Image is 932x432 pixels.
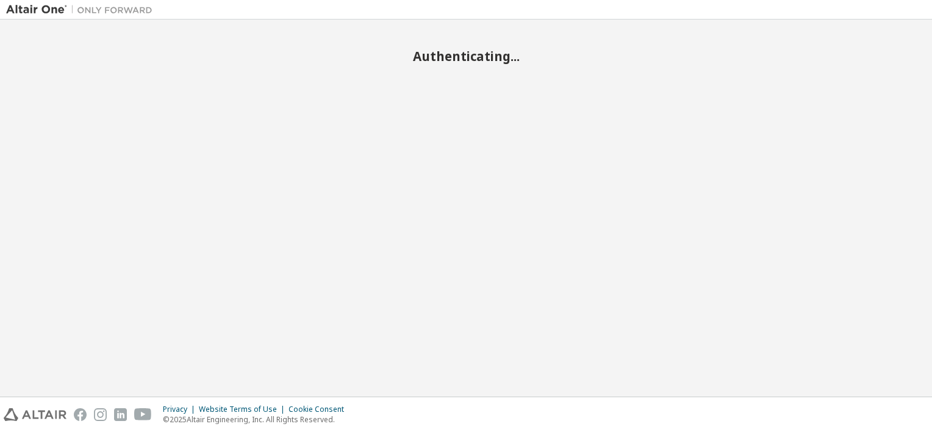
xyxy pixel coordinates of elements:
[134,408,152,421] img: youtube.svg
[6,48,926,64] h2: Authenticating...
[163,414,351,425] p: © 2025 Altair Engineering, Inc. All Rights Reserved.
[94,408,107,421] img: instagram.svg
[114,408,127,421] img: linkedin.svg
[289,405,351,414] div: Cookie Consent
[4,408,66,421] img: altair_logo.svg
[199,405,289,414] div: Website Terms of Use
[74,408,87,421] img: facebook.svg
[6,4,159,16] img: Altair One
[163,405,199,414] div: Privacy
